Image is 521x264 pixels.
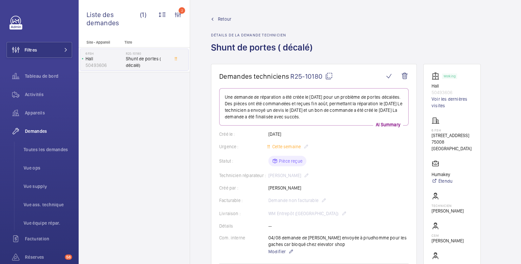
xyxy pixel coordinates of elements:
p: 6 FSH [86,51,123,55]
p: 75008 [GEOGRAPHIC_DATA] [432,139,473,152]
span: Retour [218,16,231,22]
span: 58 [65,254,72,260]
img: elevator.svg [432,72,442,80]
p: 50493606 [432,89,473,96]
span: Liste des demandes [87,10,140,27]
span: Filtres [25,47,37,53]
p: 50493606 [86,62,123,69]
a: Voir les dernières visites [432,96,473,109]
span: Appareils [25,110,72,116]
a: Étendu [432,178,453,184]
p: Humakey [432,171,453,178]
p: Technicien [432,204,464,208]
p: Hall [432,83,473,89]
p: [PERSON_NAME] [432,208,464,214]
span: Réserves [25,254,62,260]
p: CSM [432,234,464,237]
span: Modifier [268,248,286,255]
span: R25-10180 [290,72,333,80]
p: Site - Appareil [79,40,122,45]
span: Shunt de portes ( décalé) [126,55,169,69]
span: Vue supply [24,183,72,190]
span: Vue ops [24,165,72,171]
p: Une demande de réparation a été créée le [DATE] pour un problème de portes décalées. Des pièces o... [225,94,403,120]
h1: Shunt de portes ( décalé) [211,41,317,64]
p: AI Summary [373,121,403,128]
span: Activités [25,91,72,98]
span: Tableau de bord [25,73,72,79]
h2: R25-10180 [126,51,169,55]
span: Vue équipe répar. [24,220,72,226]
p: 6 FSH [432,128,473,132]
span: Facturation [25,235,72,242]
span: Toutes les demandes [24,146,72,153]
span: Demandes techniciens [219,72,289,80]
h2: Détails de la demande technicien [211,33,317,37]
p: Titre [125,40,168,45]
p: [STREET_ADDRESS] [432,132,473,139]
p: Working [444,75,455,77]
p: Hall [86,55,123,62]
p: [PERSON_NAME] [432,237,464,244]
span: Demandes [25,128,72,134]
button: Filtres [7,42,72,58]
span: Vue ass. technique [24,201,72,208]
